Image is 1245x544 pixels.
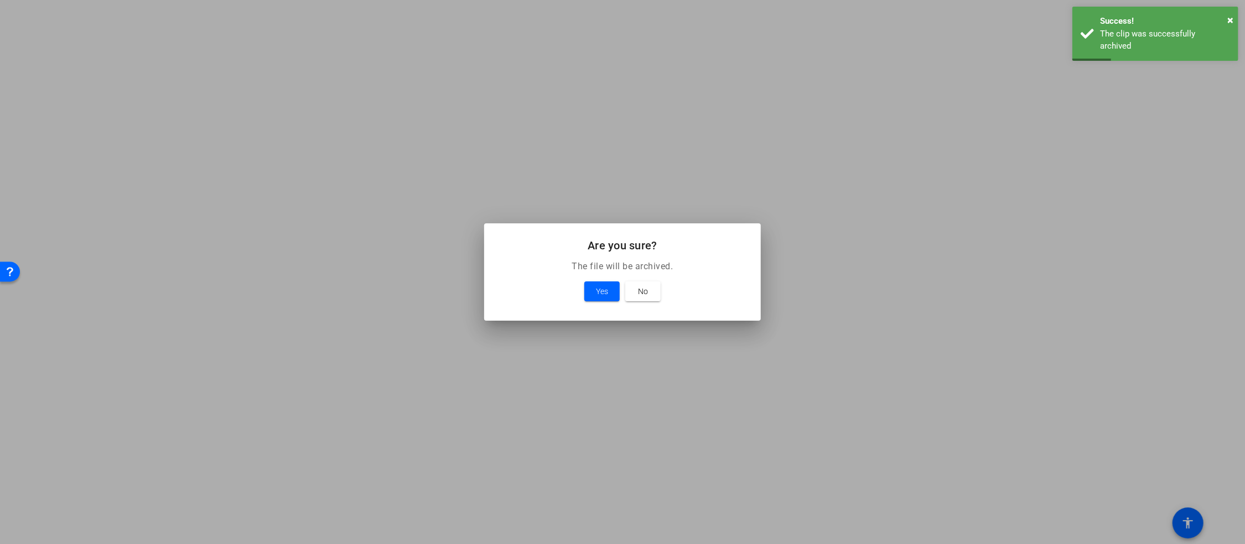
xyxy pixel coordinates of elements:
[1227,12,1233,28] button: Close
[497,237,748,254] h2: Are you sure?
[625,281,661,301] button: No
[497,260,748,273] p: The file will be archived.
[1100,28,1230,53] div: The clip was successfully archived
[1227,13,1233,27] span: ×
[584,281,620,301] button: Yes
[1100,15,1230,28] div: Success!
[596,285,608,298] span: Yes
[638,285,648,298] span: No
